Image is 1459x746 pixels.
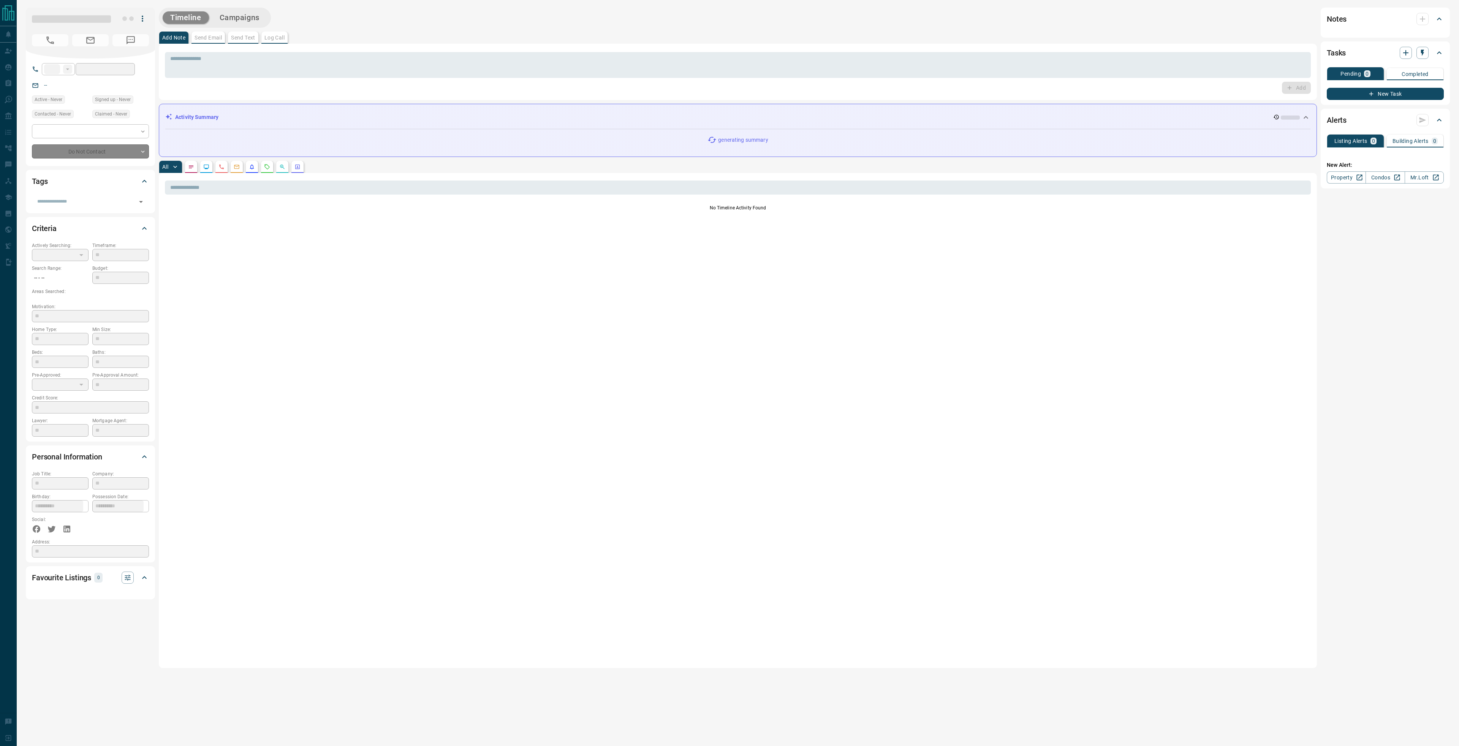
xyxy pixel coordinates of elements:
div: Favourite Listings0 [32,569,149,587]
p: New Alert: [1327,161,1444,169]
p: 0 [1366,71,1369,76]
p: Home Type: [32,326,89,333]
p: -- - -- [32,272,89,284]
span: Claimed - Never [95,110,127,118]
svg: Agent Actions [294,164,301,170]
p: Pending [1340,71,1361,76]
span: No Email [72,34,109,46]
p: Timeframe: [92,242,149,249]
h2: Favourite Listings [32,572,91,584]
p: Budget: [92,265,149,272]
p: Beds: [32,349,89,356]
p: Birthday: [32,493,89,500]
div: Personal Information [32,448,149,466]
button: Campaigns [212,11,267,24]
button: New Task [1327,88,1444,100]
span: No Number [112,34,149,46]
p: Company: [92,470,149,477]
p: 0 [1372,138,1375,144]
a: Condos [1366,171,1405,184]
button: Open [136,196,146,207]
div: Alerts [1327,111,1444,129]
p: Social: [32,516,89,523]
svg: Listing Alerts [249,164,255,170]
svg: Requests [264,164,270,170]
button: Timeline [163,11,209,24]
svg: Calls [218,164,225,170]
div: Notes [1327,10,1444,28]
p: Pre-Approval Amount: [92,372,149,379]
div: Tasks [1327,44,1444,62]
svg: Opportunities [279,164,285,170]
p: Add Note [162,35,185,40]
p: Min Size: [92,326,149,333]
h2: Personal Information [32,451,102,463]
p: Motivation: [32,303,149,310]
h2: Tags [32,175,47,187]
p: Address: [32,539,149,545]
div: Activity Summary [165,110,1310,124]
div: Tags [32,172,149,190]
a: -- [44,82,47,88]
h2: Alerts [1327,114,1347,126]
p: generating summary [718,136,768,144]
p: No Timeline Activity Found [165,204,1311,211]
svg: Notes [188,164,194,170]
h2: Tasks [1327,47,1346,59]
p: Lawyer: [32,417,89,424]
span: Contacted - Never [35,110,71,118]
div: Do Not Contact [32,144,149,158]
span: Signed up - Never [95,96,131,103]
p: Completed [1402,71,1429,77]
p: Activity Summary [175,113,218,121]
p: Credit Score: [32,394,149,401]
a: Property [1327,171,1366,184]
svg: Emails [234,164,240,170]
div: Criteria [32,219,149,238]
p: Possession Date: [92,493,149,500]
svg: Lead Browsing Activity [203,164,209,170]
p: Baths: [92,349,149,356]
p: Search Range: [32,265,89,272]
h2: Criteria [32,222,57,234]
p: Building Alerts [1393,138,1429,144]
p: Mortgage Agent: [92,417,149,424]
a: Mr.Loft [1405,171,1444,184]
span: Active - Never [35,96,62,103]
h2: Notes [1327,13,1347,25]
span: No Number [32,34,68,46]
p: Pre-Approved: [32,372,89,379]
p: Listing Alerts [1334,138,1367,144]
p: 0 [97,573,100,582]
p: Job Title: [32,470,89,477]
p: 0 [1433,138,1436,144]
p: Areas Searched: [32,288,149,295]
p: Actively Searching: [32,242,89,249]
p: All [162,164,168,169]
